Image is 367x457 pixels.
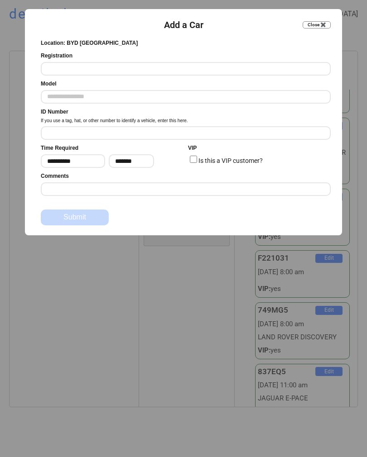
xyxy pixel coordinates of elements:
[198,157,263,164] label: Is this a VIP customer?
[41,172,69,180] div: Comments
[41,209,109,225] button: Submit
[41,144,78,152] div: Time Required
[164,19,203,31] div: Add a Car
[41,108,68,116] div: ID Number
[303,21,331,29] button: Close ✖️
[41,118,188,124] div: If you use a tag, hat, or other number to identify a vehicle, enter this here.
[41,52,72,60] div: Registration
[41,80,57,88] div: Model
[188,144,197,152] div: VIP
[41,39,138,47] div: Location: BYD [GEOGRAPHIC_DATA]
